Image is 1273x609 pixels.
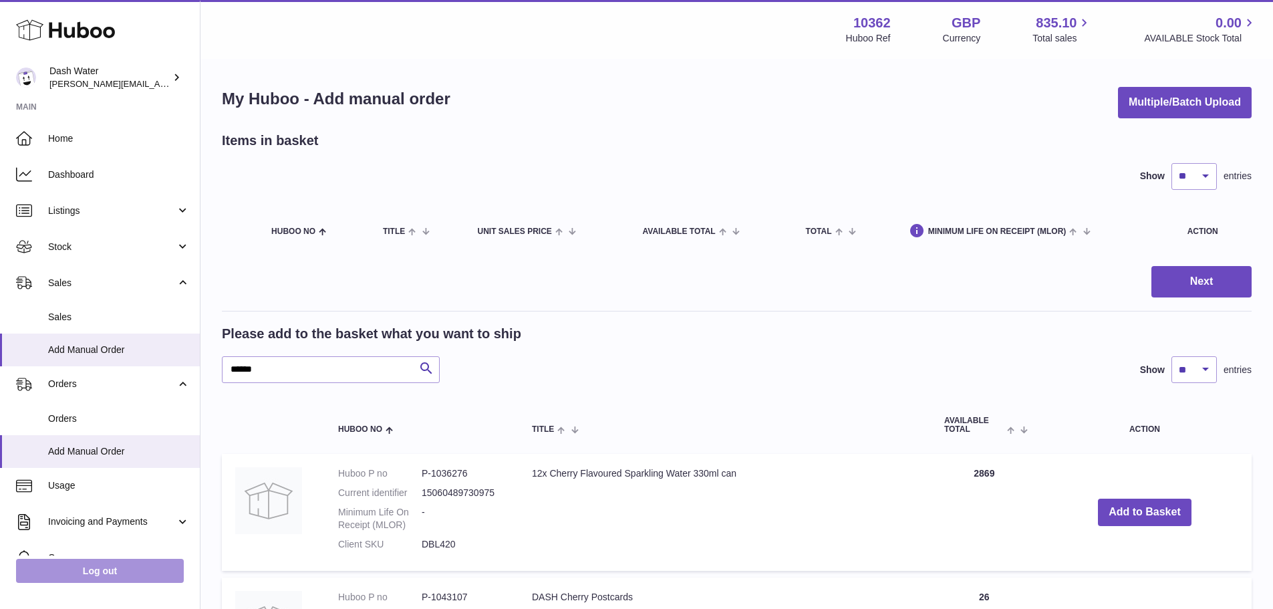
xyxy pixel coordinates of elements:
span: 0.00 [1216,14,1242,32]
dd: P-1043107 [422,591,505,604]
span: Dashboard [48,168,190,181]
button: Next [1151,266,1252,297]
h2: Please add to the basket what you want to ship [222,325,521,343]
span: Sales [48,277,176,289]
dt: Client SKU [338,538,422,551]
span: Invoicing and Payments [48,515,176,528]
span: entries [1224,364,1252,376]
div: Currency [943,32,981,45]
button: Add to Basket [1098,499,1191,526]
span: Stock [48,241,176,253]
span: [PERSON_NAME][EMAIL_ADDRESS][DOMAIN_NAME] [49,78,268,89]
img: james@dash-water.com [16,68,36,88]
span: AVAILABLE Total [643,227,716,236]
span: Add Manual Order [48,445,190,458]
span: Home [48,132,190,145]
span: Total [806,227,832,236]
button: Multiple/Batch Upload [1118,87,1252,118]
h2: Items in basket [222,132,319,150]
span: Title [383,227,405,236]
div: Dash Water [49,65,170,90]
img: 12x Cherry Flavoured Sparkling Water 330ml can [235,467,302,534]
dt: Minimum Life On Receipt (MLOR) [338,506,422,531]
span: Listings [48,205,176,217]
div: Huboo Ref [846,32,891,45]
strong: GBP [952,14,980,32]
span: Add Manual Order [48,344,190,356]
dd: P-1036276 [422,467,505,480]
span: Unit Sales Price [477,227,551,236]
dd: 15060489730975 [422,487,505,499]
a: 0.00 AVAILABLE Stock Total [1144,14,1257,45]
span: Huboo no [271,227,315,236]
dt: Current identifier [338,487,422,499]
label: Show [1140,364,1165,376]
span: Usage [48,479,190,492]
dd: - [422,506,505,531]
label: Show [1140,170,1165,182]
h1: My Huboo - Add manual order [222,88,450,110]
a: 835.10 Total sales [1032,14,1092,45]
dd: DBL420 [422,538,505,551]
td: 2869 [931,454,1038,570]
dt: Huboo P no [338,591,422,604]
span: Title [532,425,554,434]
span: Cases [48,552,190,564]
span: Total sales [1032,32,1092,45]
span: entries [1224,170,1252,182]
span: 835.10 [1036,14,1077,32]
a: Log out [16,559,184,583]
span: Orders [48,378,176,390]
span: Huboo no [338,425,382,434]
dt: Huboo P no [338,467,422,480]
span: Minimum Life On Receipt (MLOR) [928,227,1067,236]
div: Action [1187,227,1238,236]
th: Action [1038,403,1252,447]
span: AVAILABLE Total [944,416,1004,434]
span: Sales [48,311,190,324]
span: Orders [48,412,190,425]
td: 12x Cherry Flavoured Sparkling Water 330ml can [519,454,931,570]
span: AVAILABLE Stock Total [1144,32,1257,45]
strong: 10362 [853,14,891,32]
